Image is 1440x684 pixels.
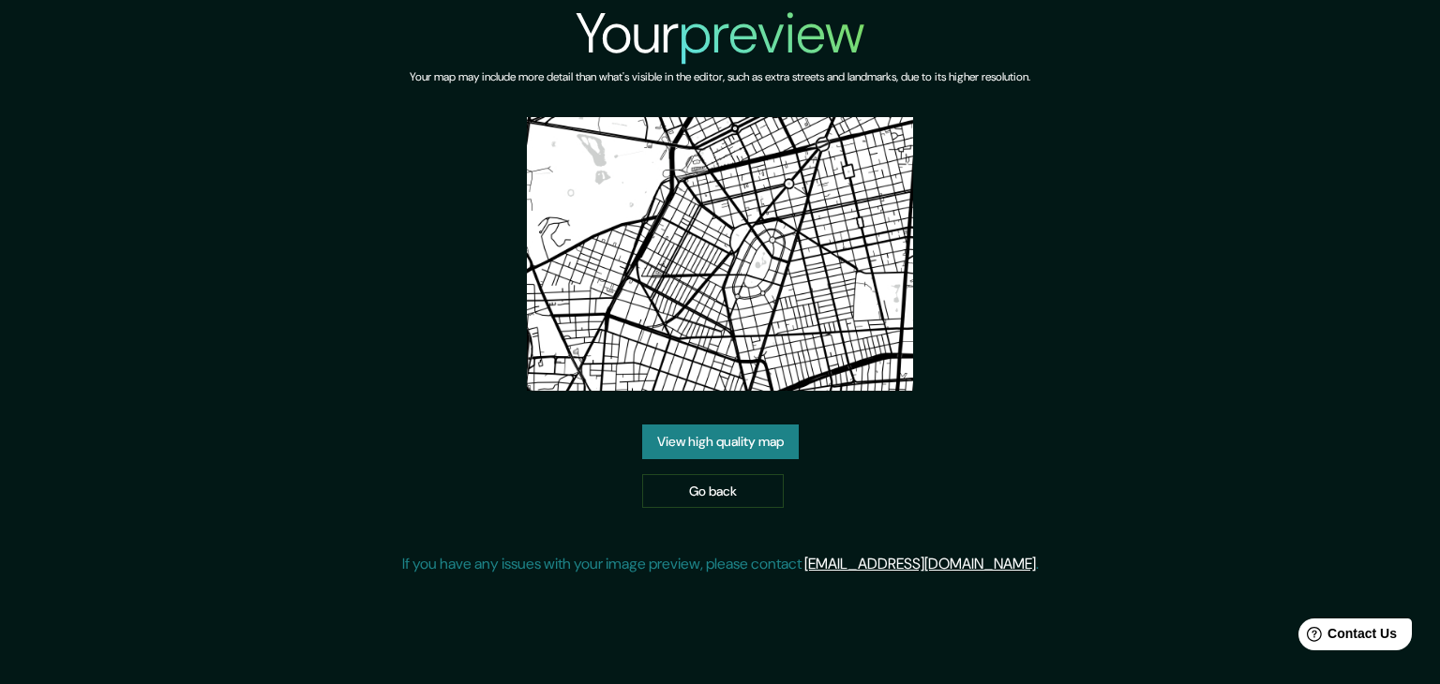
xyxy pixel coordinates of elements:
a: View high quality map [642,424,799,459]
a: Go back [642,474,784,509]
p: If you have any issues with your image preview, please contact . [402,553,1039,575]
img: created-map-preview [527,117,913,391]
iframe: Help widget launcher [1273,611,1419,663]
a: [EMAIL_ADDRESS][DOMAIN_NAME] [804,554,1036,573]
h6: Your map may include more detail than what's visible in the editor, such as extra streets and lan... [410,67,1030,87]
